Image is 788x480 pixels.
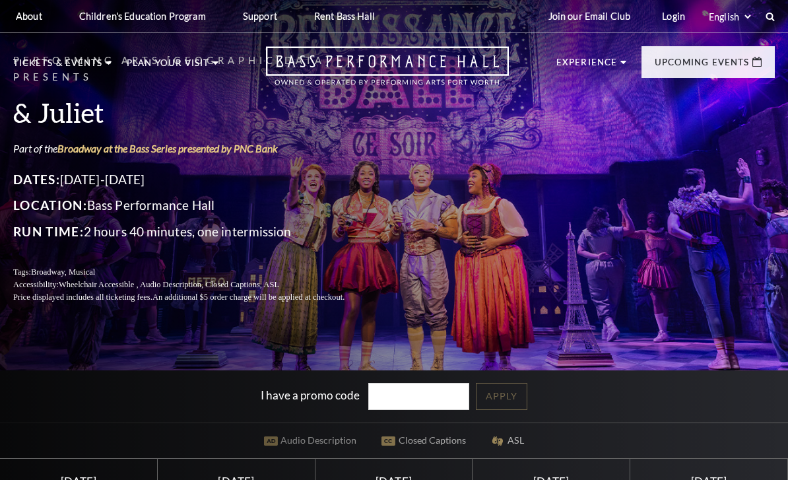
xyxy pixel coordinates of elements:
[261,388,360,402] label: I have a promo code
[13,279,376,291] p: Accessibility:
[13,169,376,190] p: [DATE]-[DATE]
[13,172,60,187] span: Dates:
[59,280,279,289] span: Wheelchair Accessible , Audio Description, Closed Captions, ASL
[13,96,376,129] h3: & Juliet
[13,224,84,239] span: Run Time:
[127,59,209,75] p: Plan Your Visit
[13,59,102,75] p: Tickets & Events
[31,267,95,277] span: Broadway, Musical
[13,291,376,304] p: Price displayed includes all ticketing fees.
[152,292,345,302] span: An additional $5 order charge will be applied at checkout.
[706,11,753,23] select: Select:
[13,197,87,213] span: Location:
[655,58,749,74] p: Upcoming Events
[314,11,375,22] p: Rent Bass Hall
[16,11,42,22] p: About
[13,195,376,216] p: Bass Performance Hall
[79,11,206,22] p: Children's Education Program
[243,11,277,22] p: Support
[556,58,617,74] p: Experience
[57,142,278,154] a: Broadway at the Bass Series presented by PNC Bank
[13,266,376,279] p: Tags:
[13,221,376,242] p: 2 hours 40 minutes, one intermission
[13,141,376,156] p: Part of the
